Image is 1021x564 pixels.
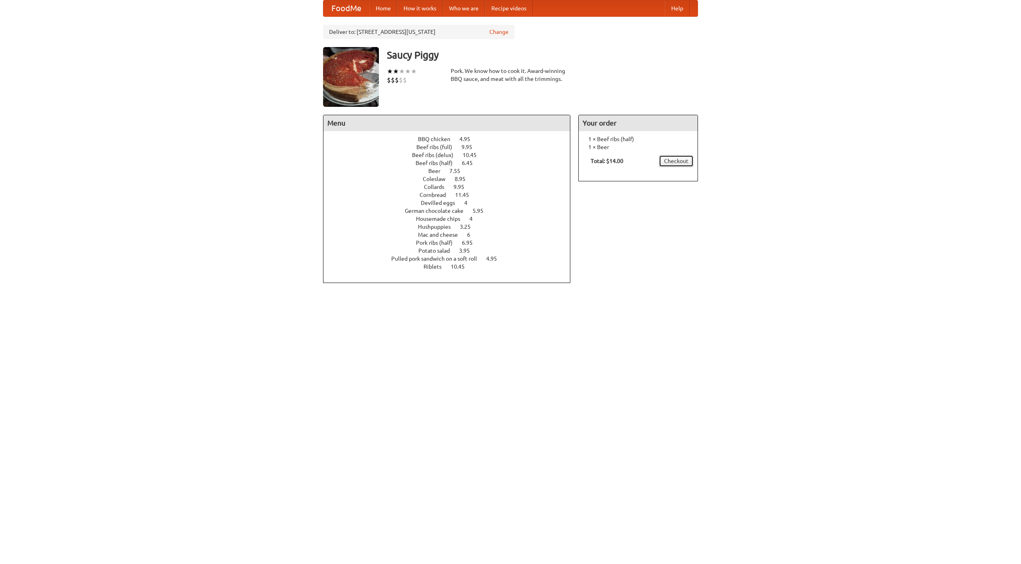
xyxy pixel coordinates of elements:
span: 6.45 [462,160,481,166]
span: Housemade chips [416,216,468,222]
span: 7.55 [449,168,468,174]
span: Devilled eggs [421,200,463,206]
div: Deliver to: [STREET_ADDRESS][US_STATE] [323,25,514,39]
a: FoodMe [323,0,369,16]
span: Beef ribs (delux) [412,152,461,158]
span: 4 [469,216,481,222]
a: Riblets 10.45 [424,263,479,270]
a: Devilled eggs 4 [421,200,482,206]
a: Beer 7.55 [428,168,475,174]
a: Housemade chips 4 [416,216,487,222]
span: 8.95 [455,176,473,182]
a: BBQ chicken 4.95 [418,136,485,142]
span: German chocolate cake [405,208,471,214]
a: Help [665,0,690,16]
span: 6.95 [462,240,481,246]
span: 11.45 [455,192,477,198]
a: How it works [397,0,443,16]
span: 10.45 [463,152,485,158]
a: Pork ribs (half) 6.95 [416,240,487,246]
li: ★ [411,67,417,76]
span: Coleslaw [423,176,453,182]
span: 9.95 [453,184,472,190]
li: $ [387,76,391,85]
a: Collards 9.95 [424,184,479,190]
span: 4 [464,200,475,206]
li: $ [395,76,399,85]
li: 1 × Beer [583,143,694,151]
h3: Saucy Piggy [387,47,698,63]
a: Change [489,28,509,36]
a: German chocolate cake 5.95 [405,208,498,214]
li: ★ [387,67,393,76]
a: Hushpuppies 3.25 [418,224,485,230]
span: Riblets [424,263,449,270]
span: Collards [424,184,452,190]
span: 6 [467,232,478,238]
a: Checkout [659,155,694,167]
a: Mac and cheese 6 [418,232,485,238]
span: 4.95 [459,136,478,142]
li: 1 × Beef ribs (half) [583,135,694,143]
a: Pulled pork sandwich on a soft roll 4.95 [391,255,512,262]
div: Pork. We know how to cook it. Award-winning BBQ sauce, and meat with all the trimmings. [451,67,570,83]
li: $ [391,76,395,85]
span: Cornbread [420,192,454,198]
a: Beef ribs (full) 9.95 [416,144,487,150]
li: ★ [399,67,405,76]
span: Mac and cheese [418,232,466,238]
span: Beef ribs (full) [416,144,460,150]
b: Total: $14.00 [591,158,623,164]
a: Cornbread 11.45 [420,192,484,198]
a: Recipe videos [485,0,533,16]
span: Beer [428,168,448,174]
a: Potato salad 3.95 [418,248,485,254]
h4: Menu [323,115,570,131]
h4: Your order [579,115,698,131]
span: 9.95 [461,144,480,150]
span: 3.95 [459,248,478,254]
span: Pulled pork sandwich on a soft roll [391,255,485,262]
span: Hushpuppies [418,224,459,230]
span: BBQ chicken [418,136,458,142]
a: Home [369,0,397,16]
span: 5.95 [473,208,491,214]
span: Beef ribs (half) [416,160,461,166]
span: 4.95 [486,255,505,262]
a: Coleslaw 8.95 [423,176,480,182]
li: ★ [393,67,399,76]
a: Beef ribs (delux) 10.45 [412,152,491,158]
li: $ [399,76,403,85]
img: angular.jpg [323,47,379,107]
span: 10.45 [451,263,473,270]
span: Pork ribs (half) [416,240,461,246]
li: ★ [405,67,411,76]
a: Who we are [443,0,485,16]
a: Beef ribs (half) 6.45 [416,160,487,166]
span: 3.25 [460,224,479,230]
li: $ [403,76,407,85]
span: Potato salad [418,248,458,254]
